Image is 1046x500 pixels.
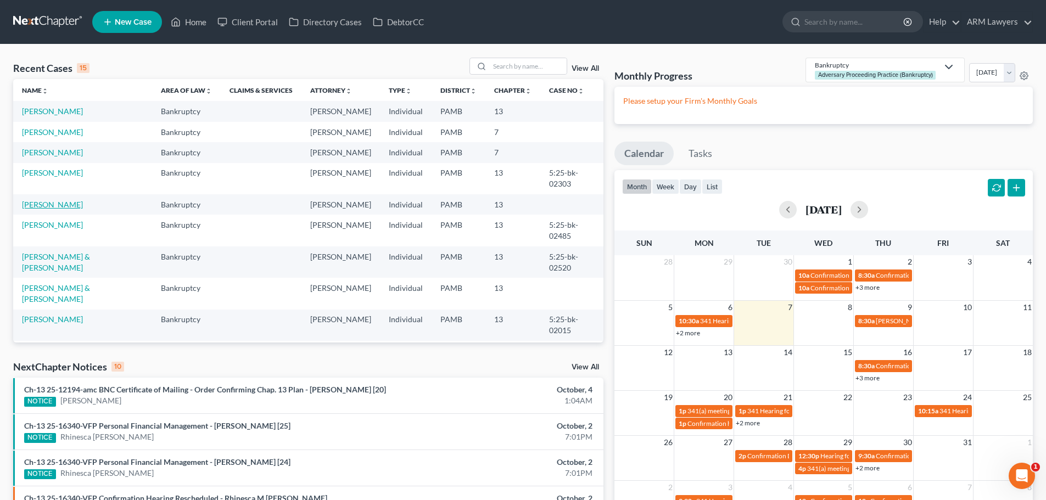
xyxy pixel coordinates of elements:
span: 1p [739,407,746,415]
span: 2p [739,452,746,460]
span: 10 [962,301,973,314]
td: 13 [485,101,540,121]
span: New Case [115,18,152,26]
td: 13 [485,310,540,341]
a: [PERSON_NAME] [22,168,83,177]
span: Mon [695,238,714,248]
span: 15 [842,346,853,359]
a: [PERSON_NAME] [22,148,83,157]
a: +2 more [676,329,700,337]
span: 341 Hearing for [PERSON_NAME] [747,407,846,415]
h2: [DATE] [806,204,842,215]
div: NextChapter Notices [13,360,124,373]
span: Confirmation Hearing for [PERSON_NAME] [810,271,936,279]
td: PAMB [432,341,485,372]
a: Attorneyunfold_more [310,86,352,94]
span: Sat [996,238,1010,248]
i: unfold_more [42,88,48,94]
td: PAMB [432,215,485,246]
span: 16 [902,346,913,359]
div: 10 [111,362,124,372]
span: 3 [727,481,734,494]
span: Confirmation hearing for [PERSON_NAME] [687,419,812,428]
a: [PERSON_NAME] [22,220,83,229]
td: [PERSON_NAME] [301,246,380,278]
span: Tue [757,238,771,248]
span: 23 [902,391,913,404]
td: Bankruptcy [152,122,221,142]
a: DebtorCC [367,12,429,32]
td: 5:25-bk-01929 [540,341,603,372]
td: PAMB [432,310,485,341]
td: [PERSON_NAME] [301,310,380,341]
span: 8:30a [858,362,875,370]
td: Bankruptcy [152,163,221,194]
a: Area of Lawunfold_more [161,86,212,94]
span: 1 [847,255,853,268]
a: [PERSON_NAME] [22,127,83,137]
i: unfold_more [525,88,532,94]
span: 3 [966,255,973,268]
span: 4 [787,481,793,494]
td: Bankruptcy [152,310,221,341]
a: Ch-13 25-12194-amc BNC Certificate of Mailing - Order Confirming Chap. 13 Plan - [PERSON_NAME] [20] [24,385,386,394]
span: Sun [636,238,652,248]
span: 25 [1022,391,1033,404]
td: Individual [380,310,432,341]
a: [PERSON_NAME] [22,314,83,324]
span: 1p [679,407,686,415]
span: 341(a) meeting for [PERSON_NAME] [687,407,793,415]
span: 9:30a [858,452,875,460]
iframe: Intercom live chat [1009,463,1035,489]
span: 14 [782,346,793,359]
a: Calendar [614,142,674,166]
td: [PERSON_NAME] [301,341,380,372]
td: Individual [380,246,432,278]
a: +2 more [855,464,880,472]
div: 1:04AM [410,395,592,406]
td: PAMB [432,163,485,194]
span: 27 [723,436,734,449]
span: 1 [1026,436,1033,449]
td: Individual [380,194,432,215]
input: Search by name... [490,58,567,74]
span: 5 [667,301,674,314]
td: 5:25-bk-02520 [540,246,603,278]
a: [PERSON_NAME] & [PERSON_NAME] [22,283,90,304]
span: 29 [723,255,734,268]
span: 1 [1031,463,1040,471]
td: [PERSON_NAME] [301,142,380,162]
a: ARM Lawyers [961,12,1032,32]
div: Adversary Proceeding Practice (Bankruptcy) [815,71,936,79]
span: 5 [847,481,853,494]
td: 13 [485,246,540,278]
span: 31 [962,436,973,449]
td: [PERSON_NAME] [301,122,380,142]
a: +2 more [736,419,760,427]
span: 29 [842,436,853,449]
button: month [622,179,652,194]
td: 13 [485,278,540,309]
div: Recent Cases [13,61,90,75]
span: 17 [962,346,973,359]
span: 18 [1022,346,1033,359]
td: 7 [485,122,540,142]
span: 2 [667,481,674,494]
a: Rhinesca [PERSON_NAME] [60,431,154,442]
td: Bankruptcy [152,142,221,162]
span: 12 [663,346,674,359]
td: 5:25-bk-02303 [540,163,603,194]
span: 6 [907,481,913,494]
span: 22 [842,391,853,404]
a: +3 more [855,283,880,291]
div: 15 [77,63,90,73]
span: 8 [847,301,853,314]
a: Typeunfold_more [389,86,412,94]
span: Confirmation hearing for Rhinesca [PERSON_NAME] [876,271,1028,279]
span: 28 [663,255,674,268]
td: Bankruptcy [152,215,221,246]
span: Thu [875,238,891,248]
td: Bankruptcy [152,278,221,309]
span: 10a [798,271,809,279]
a: [PERSON_NAME] [22,200,83,209]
